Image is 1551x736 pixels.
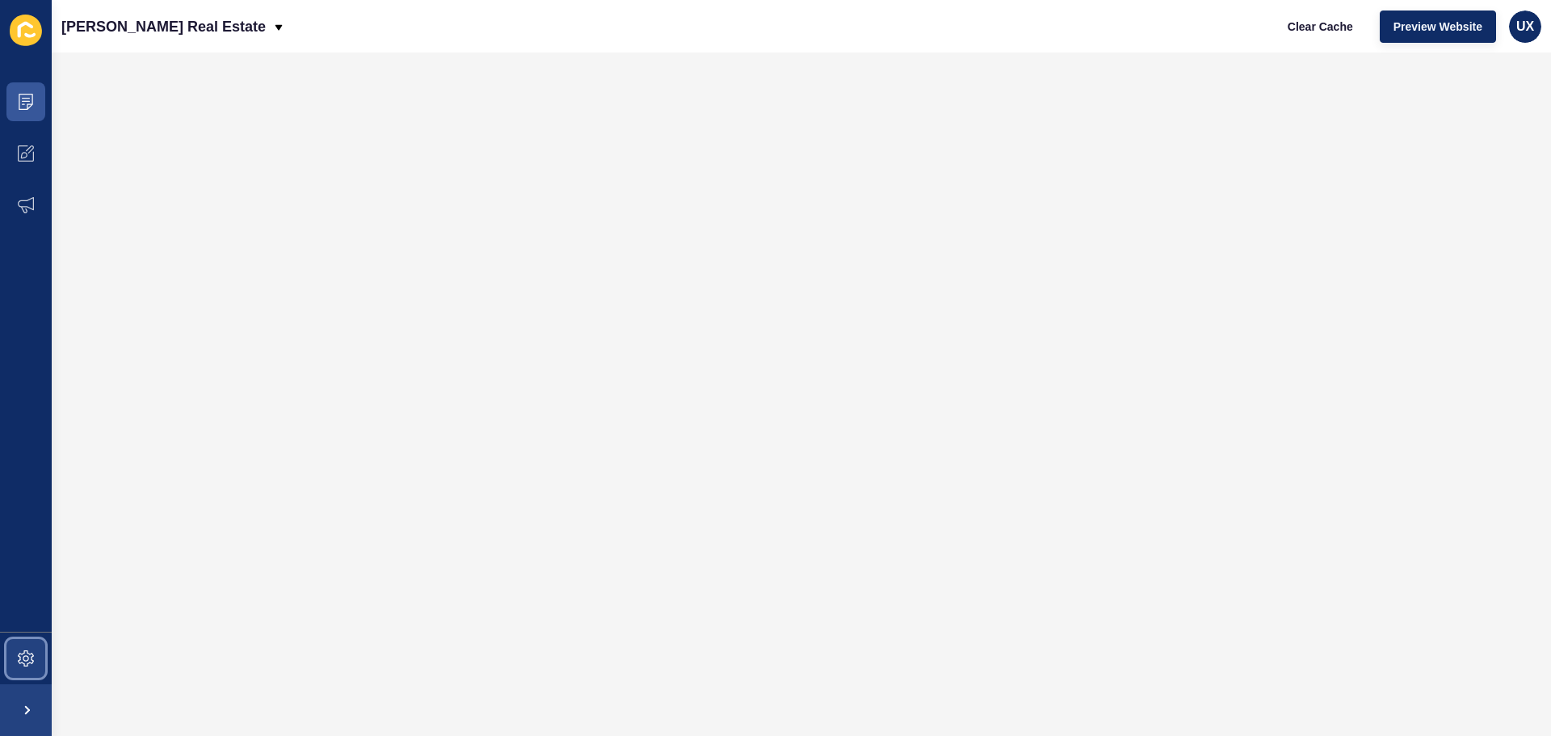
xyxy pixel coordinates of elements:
span: UX [1516,19,1534,35]
button: Clear Cache [1274,11,1367,43]
span: Clear Cache [1288,19,1353,35]
span: Preview Website [1393,19,1482,35]
button: Preview Website [1380,11,1496,43]
p: [PERSON_NAME] Real Estate [61,6,266,47]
